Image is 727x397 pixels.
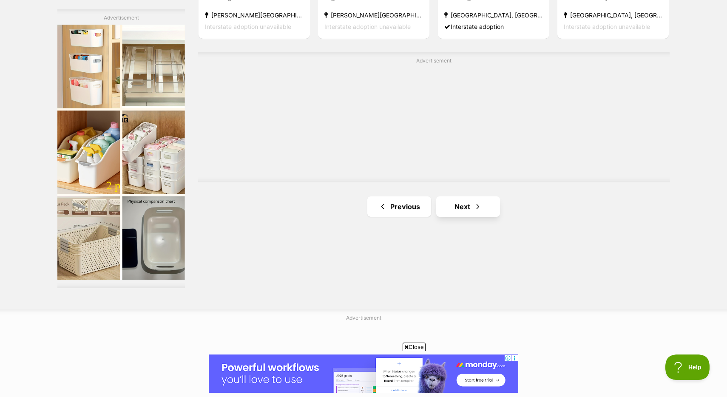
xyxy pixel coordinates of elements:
iframe: Advertisement [244,68,623,174]
iframe: Help Scout Beacon - Open [665,354,710,380]
span: Close [403,343,426,351]
span: Interstate adoption unavailable [564,23,650,30]
img: https://img.kwcdn.com/product/fancy/1715e3d6-cc9c-4add-b597-4b80ffed712b.jpg?imageMogr2/strip/siz... [65,86,128,170]
span: Interstate adoption unavailable [205,23,291,30]
span: Interstate adoption unavailable [324,23,411,30]
nav: Pagination [198,196,670,217]
strong: [PERSON_NAME][GEOGRAPHIC_DATA], [GEOGRAPHIC_DATA] [324,9,423,21]
iframe: Advertisement [57,25,185,280]
strong: [GEOGRAPHIC_DATA], [GEOGRAPHIC_DATA] [444,9,543,21]
div: Interstate adoption [444,21,543,32]
img: https://img.kwcdn.com/product/fancy/6104330d-9b4a-44cd-8646-1155cc0a9700.jpg?imageMogr2/strip/siz... [65,172,128,255]
div: Advertisement [198,52,670,183]
strong: [GEOGRAPHIC_DATA], [GEOGRAPHIC_DATA] [564,9,662,21]
iframe: Advertisement [209,354,518,393]
a: Previous page [367,196,431,217]
a: Next page [436,196,500,217]
div: Advertisement [57,9,185,289]
strong: [PERSON_NAME][GEOGRAPHIC_DATA], [GEOGRAPHIC_DATA] [205,9,304,21]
